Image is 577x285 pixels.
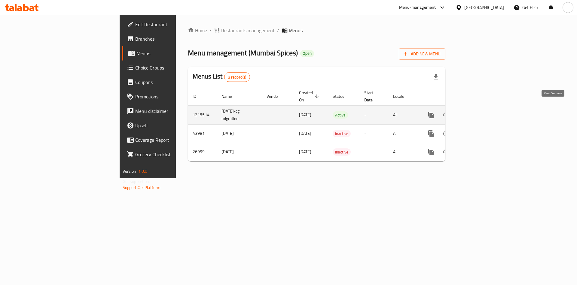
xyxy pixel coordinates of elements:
table: enhanced table [188,87,487,161]
td: [DATE] [217,124,262,143]
span: Upsell [135,122,211,129]
span: Open [300,51,314,56]
nav: breadcrumb [188,27,445,34]
span: [DATE] [299,111,311,119]
button: Change Status [438,126,453,141]
span: Get support on: [123,178,150,185]
td: - [359,124,388,143]
a: Choice Groups [122,60,216,75]
a: Restaurants management [214,27,275,34]
a: Support.OpsPlatform [123,184,161,191]
div: Total records count [224,72,250,82]
h2: Menus List [193,72,250,82]
button: Change Status [438,108,453,122]
td: [DATE] [217,143,262,161]
span: Menus [289,27,303,34]
a: Menus [122,46,216,60]
span: 1.0.0 [138,167,148,175]
span: Edit Restaurant [135,21,211,28]
a: Promotions [122,89,216,104]
span: Inactive [333,149,351,156]
div: Menu-management [399,4,436,11]
span: Vendor [267,93,287,100]
td: - [359,143,388,161]
span: Menus [136,50,211,57]
td: All [388,143,419,161]
div: Open [300,50,314,57]
td: [DATE]-cg migration [217,105,262,124]
span: Name [221,93,240,100]
li: / [277,27,279,34]
span: Version: [123,167,137,175]
div: Active [333,111,348,119]
a: Menu disclaimer [122,104,216,118]
td: All [388,124,419,143]
button: more [424,126,438,141]
span: Add New Menu [404,50,441,58]
span: J [567,4,569,11]
td: - [359,105,388,124]
span: [DATE] [299,148,311,156]
span: Active [333,112,348,119]
span: Choice Groups [135,64,211,71]
a: Coupons [122,75,216,89]
div: Inactive [333,148,351,156]
th: Actions [419,87,487,106]
button: Change Status [438,145,453,159]
span: Start Date [364,89,381,104]
a: Edit Restaurant [122,17,216,32]
a: Coverage Report [122,133,216,147]
span: Grocery Checklist [135,151,211,158]
span: Coverage Report [135,136,211,144]
a: Grocery Checklist [122,147,216,162]
span: Restaurants management [221,27,275,34]
span: [DATE] [299,129,311,137]
button: more [424,145,438,159]
span: Menu disclaimer [135,107,211,115]
td: All [388,105,419,124]
span: Created On [299,89,321,104]
a: Upsell [122,118,216,133]
a: Branches [122,32,216,46]
span: Promotions [135,93,211,100]
button: more [424,108,438,122]
span: Locale [393,93,412,100]
div: [GEOGRAPHIC_DATA] [464,4,504,11]
span: Menu management ( Mumbai Spices ) [188,46,298,60]
div: Export file [429,70,443,84]
span: Coupons [135,79,211,86]
span: ID [193,93,204,100]
span: Branches [135,35,211,42]
span: Inactive [333,130,351,137]
span: 3 record(s) [224,74,250,80]
span: Status [333,93,352,100]
button: Add New Menu [399,48,445,60]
